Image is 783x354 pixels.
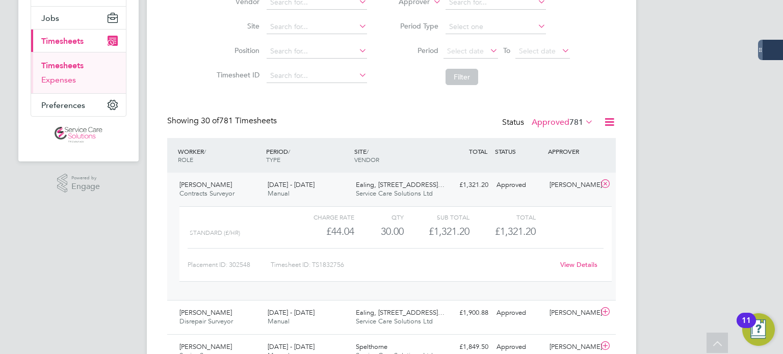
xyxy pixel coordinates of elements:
[71,174,100,182] span: Powered by
[354,223,404,240] div: 30.00
[469,147,487,155] span: TOTAL
[469,211,535,223] div: Total
[742,320,751,334] div: 11
[179,189,234,198] span: Contracts Surveyor
[268,189,290,198] span: Manual
[214,70,259,79] label: Timesheet ID
[175,142,264,169] div: WORKER
[41,75,76,85] a: Expenses
[179,342,232,351] span: [PERSON_NAME]
[41,36,84,46] span: Timesheets
[393,21,438,31] label: Period Type
[179,308,232,317] span: [PERSON_NAME]
[266,155,280,164] span: TYPE
[492,177,545,194] div: Approved
[31,52,126,93] div: Timesheets
[439,305,492,321] div: £1,900.88
[57,174,100,193] a: Powered byEngage
[447,46,484,56] span: Select date
[41,100,85,110] span: Preferences
[356,189,433,198] span: Service Care Solutions Ltd
[271,257,554,273] div: Timesheet ID: TS1832756
[742,313,775,346] button: Open Resource Center, 11 new notifications
[71,182,100,191] span: Engage
[569,117,583,127] span: 781
[545,142,598,160] div: APPROVER
[356,317,433,325] span: Service Care Solutions Ltd
[367,147,369,155] span: /
[500,44,513,57] span: To
[289,223,354,240] div: £44.04
[267,69,367,83] input: Search for...
[41,13,59,23] span: Jobs
[352,142,440,169] div: SITE
[190,229,240,236] span: Standard (£/HR)
[356,180,445,189] span: Ealing, [STREET_ADDRESS]…
[404,211,469,223] div: Sub Total
[41,61,84,70] a: Timesheets
[214,46,259,55] label: Position
[179,180,232,189] span: [PERSON_NAME]
[268,308,315,317] span: [DATE] - [DATE]
[492,305,545,321] div: Approved
[354,211,404,223] div: QTY
[354,155,379,164] span: VENDOR
[268,342,315,351] span: [DATE] - [DATE]
[560,260,597,269] a: View Details
[31,127,126,143] a: Go to home page
[31,30,126,52] button: Timesheets
[289,211,354,223] div: Charge rate
[167,116,279,126] div: Showing
[201,116,277,126] span: 781 Timesheets
[288,147,290,155] span: /
[267,20,367,34] input: Search for...
[267,44,367,59] input: Search for...
[264,142,352,169] div: PERIOD
[179,317,233,325] span: Disrepair Surveyor
[446,20,546,34] input: Select one
[201,116,219,126] span: 30 of
[356,308,445,317] span: Ealing, [STREET_ADDRESS]…
[446,69,478,85] button: Filter
[404,223,469,240] div: £1,321.20
[545,177,598,194] div: [PERSON_NAME]
[268,317,290,325] span: Manual
[545,305,598,321] div: [PERSON_NAME]
[188,257,271,273] div: Placement ID: 302548
[519,46,556,56] span: Select date
[439,177,492,194] div: £1,321.20
[356,342,387,351] span: Spelthorne
[31,94,126,116] button: Preferences
[393,46,438,55] label: Period
[495,225,536,237] span: £1,321.20
[492,142,545,160] div: STATUS
[268,180,315,189] span: [DATE] - [DATE]
[532,117,593,127] label: Approved
[31,7,126,29] button: Jobs
[178,155,193,164] span: ROLE
[55,127,102,143] img: servicecare-logo-retina.png
[204,147,206,155] span: /
[502,116,595,130] div: Status
[214,21,259,31] label: Site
